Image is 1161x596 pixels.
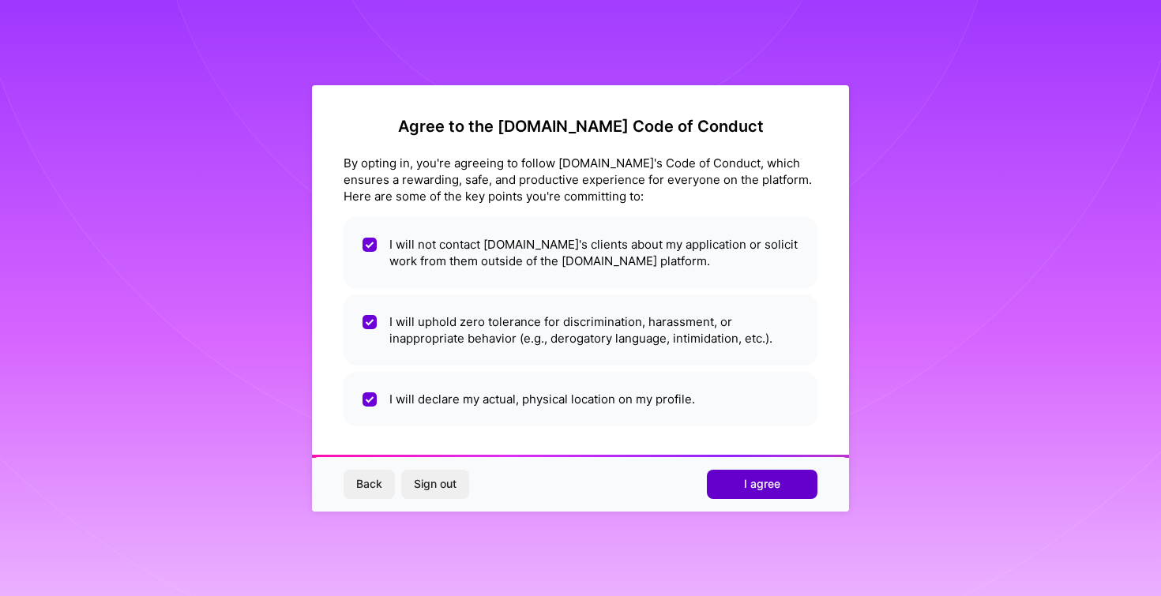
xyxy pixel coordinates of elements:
div: By opting in, you're agreeing to follow [DOMAIN_NAME]'s Code of Conduct, which ensures a rewardin... [344,155,817,204]
li: I will not contact [DOMAIN_NAME]'s clients about my application or solicit work from them outside... [344,217,817,288]
li: I will declare my actual, physical location on my profile. [344,372,817,426]
h2: Agree to the [DOMAIN_NAME] Code of Conduct [344,117,817,136]
button: I agree [707,470,817,498]
span: I agree [744,476,780,492]
button: Sign out [401,470,469,498]
button: Back [344,470,395,498]
span: Back [356,476,382,492]
span: Sign out [414,476,457,492]
li: I will uphold zero tolerance for discrimination, harassment, or inappropriate behavior (e.g., der... [344,294,817,365]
